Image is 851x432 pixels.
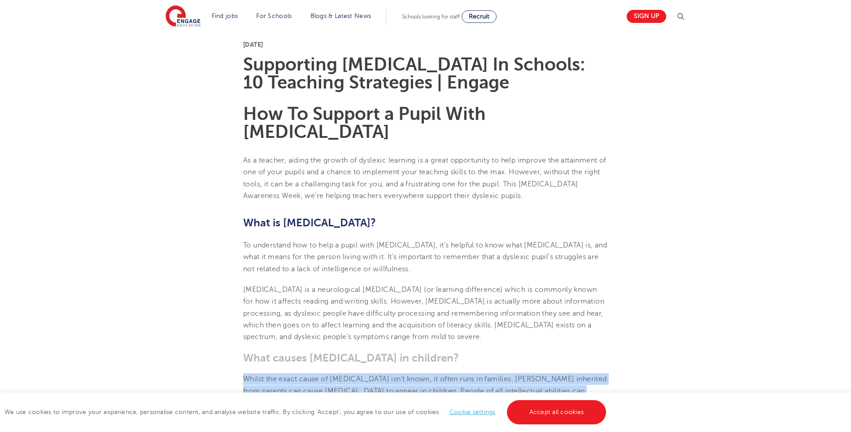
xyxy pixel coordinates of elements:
b: What causes [MEDICAL_DATA] in children? [243,352,459,364]
span: Schools looking for staff [402,13,460,20]
a: Blogs & Latest News [310,13,371,19]
a: Accept all cookies [507,400,607,424]
a: Cookie settings [450,409,496,415]
p: [DATE] [243,41,608,48]
a: Find jobs [212,13,238,19]
a: Sign up [627,10,666,23]
img: Engage Education [166,5,201,28]
span: To understand how to help a pupil with [MEDICAL_DATA], it’s helpful to know what [MEDICAL_DATA] i... [243,241,607,273]
span: As a teacher, aiding the growth of dyslexic learning is a great opportunity to help improve the a... [243,156,607,200]
h1: Supporting [MEDICAL_DATA] In Schools: 10 Teaching Strategies | Engage [243,56,608,92]
b: How To Support a Pupil With [MEDICAL_DATA] [243,104,486,142]
span: Recruit [469,13,489,20]
span: Whilst the exact cause of [MEDICAL_DATA] isn’t known, it often runs in families. [PERSON_NAME] in... [243,375,607,407]
a: For Schools [256,13,292,19]
span: [MEDICAL_DATA] is a neurological [MEDICAL_DATA] (or learning difference) which is commonly known ... [243,286,604,341]
a: Recruit [462,10,497,23]
b: What is [MEDICAL_DATA]? [243,216,376,229]
span: We use cookies to improve your experience, personalise content, and analyse website traffic. By c... [4,409,608,415]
